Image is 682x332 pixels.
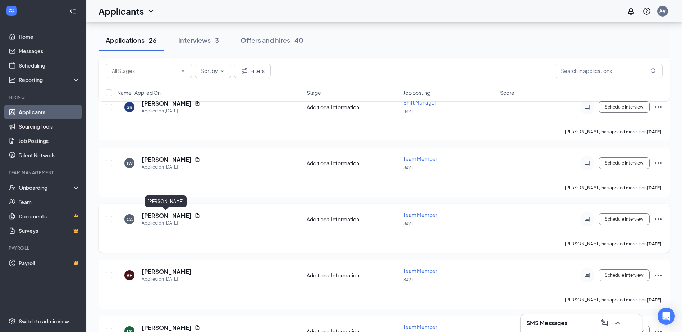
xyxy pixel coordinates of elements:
button: ComposeMessage [599,317,610,329]
button: Schedule Interview [599,213,650,225]
p: [PERSON_NAME] has applied more than . [565,129,663,135]
svg: Collapse [69,8,77,15]
svg: Ellipses [654,271,663,280]
svg: ChevronDown [147,7,155,15]
svg: MagnifyingGlass [650,68,656,74]
span: 8421 [403,221,413,226]
p: [PERSON_NAME] has applied more than . [565,241,663,247]
div: A# [659,8,666,14]
a: Team [19,195,80,209]
svg: ChevronDown [219,68,225,74]
div: Hiring [9,94,79,100]
svg: ChevronDown [180,68,186,74]
svg: ComposeMessage [600,319,609,327]
svg: ChevronUp [613,319,622,327]
button: Filter Filters [234,64,271,78]
svg: Ellipses [654,215,663,223]
svg: Ellipses [654,159,663,167]
svg: Document [194,325,200,331]
div: Additional Information [307,272,399,279]
button: Minimize [625,317,636,329]
button: Sort byChevronDown [195,64,231,78]
div: Team Management [9,170,79,176]
h3: SMS Messages [526,319,567,327]
svg: Document [194,157,200,162]
svg: Notifications [627,7,635,15]
div: AH [127,272,133,278]
div: [PERSON_NAME] [145,195,187,207]
svg: Minimize [626,319,635,327]
svg: ActiveChat [583,216,591,222]
p: [PERSON_NAME] has applied more than . [565,297,663,303]
a: DocumentsCrown [19,209,80,223]
div: Switch to admin view [19,318,69,325]
h5: [PERSON_NAME] [142,268,192,276]
button: Schedule Interview [599,157,650,169]
svg: Filter [240,66,249,75]
a: Job Postings [19,134,80,148]
span: Team Member [403,211,438,218]
b: [DATE] [647,297,662,303]
input: All Stages [112,67,177,75]
span: Score [500,89,514,96]
a: Scheduling [19,58,80,73]
input: Search in applications [555,64,663,78]
b: [DATE] [647,129,662,134]
svg: QuestionInfo [642,7,651,15]
b: [DATE] [647,241,662,246]
a: Applicants [19,105,80,119]
h1: Applicants [99,5,144,17]
div: Applied on [DATE] [142,107,200,115]
a: SurveysCrown [19,223,80,238]
a: Home [19,29,80,44]
span: Team Member [403,267,438,274]
h5: [PERSON_NAME] [142,212,192,220]
svg: Analysis [9,76,16,83]
div: Onboarding [19,184,74,191]
div: Applications · 26 [106,36,157,45]
h5: [PERSON_NAME] [142,156,192,163]
span: 8421 [403,165,413,170]
span: 8421 [403,109,413,114]
svg: UserCheck [9,184,16,191]
p: [PERSON_NAME] has applied more than . [565,185,663,191]
span: 8421 [403,277,413,282]
a: Talent Network [19,148,80,162]
svg: ActiveChat [583,272,591,278]
svg: WorkstreamLogo [8,7,15,14]
div: Payroll [9,245,79,251]
div: Applied on [DATE] [142,163,200,171]
svg: ActiveChat [583,160,591,166]
a: PayrollCrown [19,256,80,270]
div: TW [126,160,133,166]
span: Stage [307,89,321,96]
span: Sort by [201,68,218,73]
span: Team Member [403,323,438,330]
button: ChevronUp [612,317,623,329]
div: Open Intercom Messenger [658,308,675,325]
div: Offers and hires · 40 [241,36,303,45]
span: Job posting [403,89,430,96]
div: Interviews · 3 [178,36,219,45]
div: Reporting [19,76,81,83]
svg: Settings [9,318,16,325]
div: Additional Information [307,216,399,223]
button: Schedule Interview [599,269,650,281]
svg: Document [194,213,200,218]
a: Sourcing Tools [19,119,80,134]
div: Applied on [DATE] [142,276,192,283]
div: Applied on [DATE] [142,220,200,227]
div: Additional Information [307,160,399,167]
b: [DATE] [647,185,662,190]
h5: [PERSON_NAME] [142,324,192,332]
span: Team Member [403,155,438,162]
div: CA [127,216,133,222]
span: Name · Applied On [117,89,161,96]
a: Messages [19,44,80,58]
